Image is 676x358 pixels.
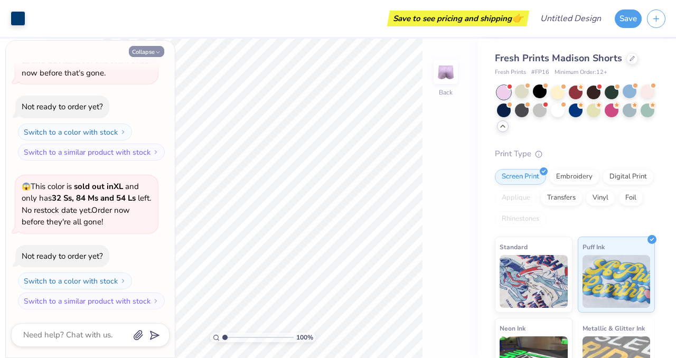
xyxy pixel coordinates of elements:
strong: sold out in XL [74,181,123,192]
button: Switch to a color with stock [18,272,132,289]
span: 😱 [22,182,31,192]
img: Standard [500,255,568,308]
span: Fresh Prints Madison Shorts [495,52,622,64]
span: Minimum Order: 12 + [555,68,607,77]
button: Switch to a similar product with stock [18,144,165,161]
span: Puff Ink [583,241,605,252]
span: Standard [500,241,528,252]
span: Metallic & Glitter Ink [583,323,645,334]
span: # FP16 [531,68,549,77]
span: Neon Ink [500,323,525,334]
div: Embroidery [549,169,599,185]
button: Collapse [129,46,164,57]
strong: 32 Ss, 84 Ms and 54 Ls [52,193,136,203]
div: Back [439,88,453,97]
div: Not ready to order yet? [22,251,103,261]
img: Back [435,61,456,82]
div: Screen Print [495,169,546,185]
div: Rhinestones [495,211,546,227]
button: Save [615,10,642,28]
span: Fresh Prints [495,68,526,77]
button: Switch to a similar product with stock [18,293,165,309]
div: Save to see pricing and shipping [390,11,527,26]
div: Digital Print [603,169,654,185]
div: Print Type [495,148,655,160]
img: Switch to a similar product with stock [153,149,159,155]
img: Switch to a color with stock [120,278,126,284]
div: Foil [618,190,643,206]
img: Switch to a similar product with stock [153,298,159,304]
span: 100 % [296,333,313,342]
span: 👉 [512,12,523,24]
input: Untitled Design [532,8,609,29]
div: Not ready to order yet? [22,101,103,112]
span: There are only left of this color. Order now before that's gone. [22,44,151,78]
img: Puff Ink [583,255,651,308]
div: Vinyl [586,190,615,206]
img: Switch to a color with stock [120,129,126,135]
div: Applique [495,190,537,206]
div: Transfers [540,190,583,206]
button: Switch to a color with stock [18,124,132,140]
span: This color is and only has left . No restock date yet. Order now before they're all gone! [22,181,151,228]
